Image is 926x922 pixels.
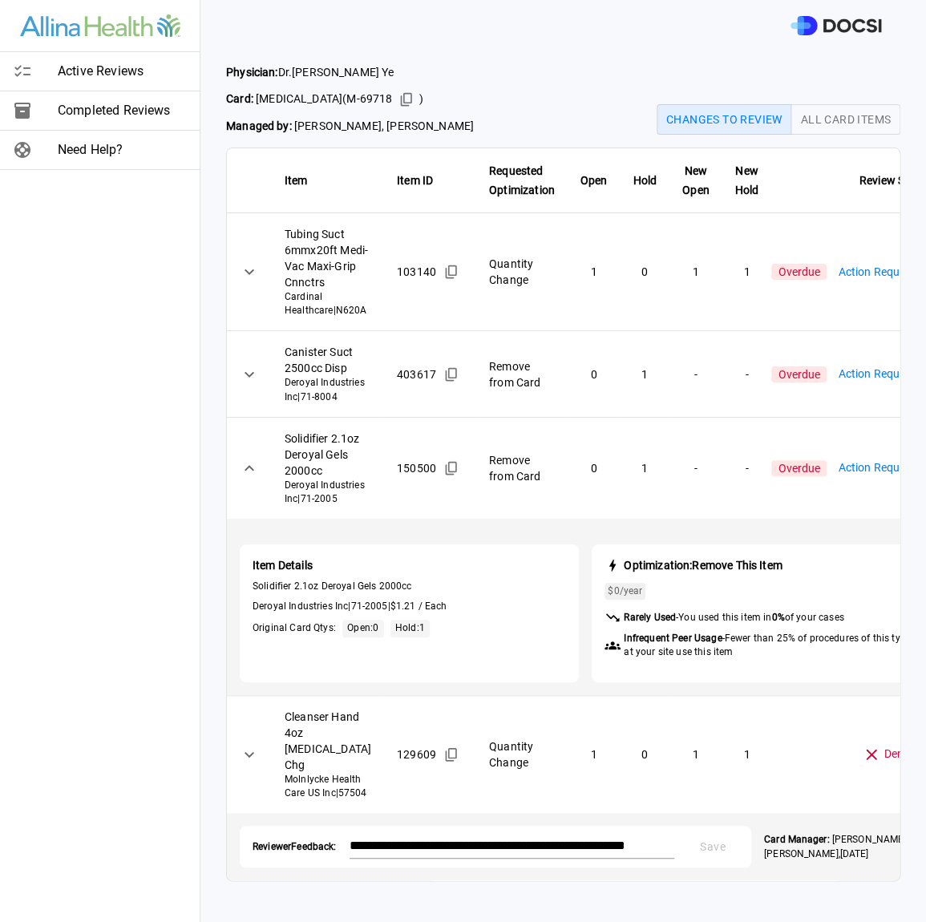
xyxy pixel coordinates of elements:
span: Item Details [253,557,566,573]
span: $0 [608,585,619,596]
td: 0 [620,695,669,813]
strong: Managed by: [226,119,292,132]
strong: New Open [682,164,710,196]
td: Quantity Change [476,695,568,813]
strong: 0 % [771,612,784,623]
span: - Fewer than 25% of procedures of this type at your site use this item [624,632,918,659]
td: 0 [568,417,621,519]
span: Cleanser Hand 4oz [MEDICAL_DATA] Chg [285,709,371,773]
span: [MEDICAL_DATA] ( M-69718 ) [226,87,474,111]
td: Quantity Change [476,213,568,331]
span: Action Required [838,263,918,281]
td: Remove from Card [476,331,568,417]
td: 1 [669,213,722,331]
span: /year [608,584,642,598]
strong: Hold [633,174,657,187]
span: Open: 0 [347,622,378,633]
td: - [722,331,772,417]
strong: Item [285,174,308,187]
strong: Optimization: Remove This Item [624,559,782,572]
strong: Infrequent Peer Usage [624,633,722,644]
span: Tubing Suct 6mmx20ft Medi-Vac Maxi-Grip Cnnctrs [285,226,371,290]
button: Copied! [439,456,463,480]
td: 1 [568,695,621,813]
span: Denied [884,745,919,763]
span: Need Help? [58,140,187,160]
strong: New Hold [735,164,759,196]
td: - [722,417,772,519]
span: $1.21 / Each [390,601,447,612]
span: Overdue [771,366,827,382]
strong: Rarely Used [624,612,676,623]
strong: Card Manager: [764,834,829,845]
strong: Physician: [226,66,278,79]
strong: Requested Optimization [489,164,555,196]
img: Site Logo [20,14,180,38]
td: - [669,331,722,417]
span: Overdue [771,264,827,280]
strong: Item ID [397,174,433,187]
button: Changes to Review [657,104,792,135]
span: 150500 [397,460,436,476]
span: Molnlycke Health Care US Inc | 57504 [285,773,371,800]
span: Action Required [838,365,918,383]
td: 1 [568,213,621,331]
td: 1 [620,331,669,417]
span: [PERSON_NAME], [PERSON_NAME] [226,118,474,135]
td: 0 [620,213,669,331]
td: 1 [722,213,772,331]
span: Hold: 1 [395,622,425,633]
span: Completed Reviews [58,101,187,120]
span: Original Card Qtys: [253,621,336,635]
span: Dr. [PERSON_NAME] Ye [226,64,474,81]
td: Remove from Card [476,417,568,519]
span: 403617 [397,366,436,382]
td: 1 [722,695,772,813]
strong: Open [580,174,608,187]
span: 103140 [397,264,436,280]
strong: Card: [226,92,253,105]
button: Copied! [439,742,463,766]
button: Copied! [439,260,463,284]
span: Deroyal Industries Inc | 71-2005 | [253,600,566,613]
td: 1 [669,695,722,813]
button: Copied! [394,87,419,111]
span: Solidifier 2.1oz Deroyal Gels 2000cc [285,431,371,479]
span: - [624,611,843,625]
span: Overdue [771,460,827,476]
span: Deroyal Industries Inc | 71-8004 [285,376,371,403]
span: You used this item in of your cases [678,612,843,623]
span: Action Required [838,459,918,477]
span: 129609 [397,746,436,762]
button: Copied! [439,362,463,386]
button: All Card Items [791,104,900,135]
span: Canister Suct 2500cc Disp [285,344,371,376]
td: 0 [568,331,621,417]
span: Deroyal Industries Inc | 71-2005 [285,479,371,506]
td: - [669,417,722,519]
img: DOCSI Logo [791,16,881,36]
span: Reviewer Feedback: [253,840,337,854]
td: 1 [620,417,669,519]
span: Solidifier 2.1oz Deroyal Gels 2000cc [253,580,566,593]
span: Cardinal Healthcare | N620A [285,290,371,317]
span: Active Reviews [58,62,187,81]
